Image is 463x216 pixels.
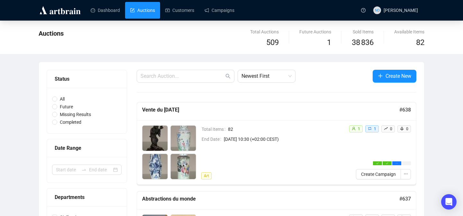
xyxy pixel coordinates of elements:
[225,74,231,79] span: search
[137,102,416,185] a: Vente du [DATE]#638Total Items82End Date[DATE] 10:30 (+02:00 CEST)Artuser1retweet1rise0rocket0
[416,38,424,47] span: 82
[352,127,356,130] span: user
[361,8,366,13] span: question-circle
[356,169,401,179] button: Create Campaign
[378,73,383,78] span: plus
[384,127,388,130] span: rise
[165,2,194,19] a: Customers
[299,28,331,35] div: Future Auctions
[202,136,224,143] span: End Date
[404,172,408,176] span: ellipsis
[352,37,374,49] span: 38 836
[57,103,76,110] span: Future
[142,106,399,114] h5: Vente du [DATE]
[375,7,379,13] span: ND
[384,8,418,13] span: [PERSON_NAME]
[228,126,344,133] span: 82
[89,166,112,173] input: End date
[394,28,424,35] div: Available Items
[241,70,292,82] span: Newest First
[57,95,67,103] span: All
[386,72,411,80] span: Create New
[352,28,374,35] div: Sold Items
[171,126,196,151] img: 2_1.jpg
[142,154,168,179] img: 3_1.jpg
[204,2,234,19] a: Campaigns
[327,38,331,47] span: 1
[266,38,279,47] span: 509
[55,193,119,201] div: Departments
[390,127,392,131] span: 0
[441,194,457,210] div: Open Intercom Messenger
[81,167,86,172] span: to
[39,30,64,37] span: Auctions
[141,72,224,80] input: Search Auction...
[373,70,416,83] button: Create New
[386,162,388,165] span: check
[368,127,372,130] span: retweet
[376,162,379,165] span: check
[91,2,120,19] a: Dashboard
[361,171,396,178] span: Create Campaign
[56,166,79,173] input: Start date
[81,167,86,172] span: swap-right
[57,119,84,126] span: Completed
[57,111,94,118] span: Missing Results
[130,2,155,19] a: Auctions
[201,172,212,179] span: Art
[395,162,398,165] span: ellipsis
[400,127,404,130] span: rocket
[406,127,408,131] span: 0
[142,126,168,151] img: 1_1.jpg
[39,5,82,15] img: logo
[224,136,344,143] span: [DATE] 10:30 (+02:00 CEST)
[399,195,411,203] h5: # 637
[358,127,360,131] span: 1
[399,106,411,114] h5: # 638
[55,144,119,152] div: Date Range
[55,75,119,83] div: Status
[202,126,228,133] span: Total Items
[142,195,399,203] h5: Abstractions du monde
[374,127,376,131] span: 1
[171,154,196,179] img: 4_1.jpg
[250,28,279,35] div: Total Auctions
